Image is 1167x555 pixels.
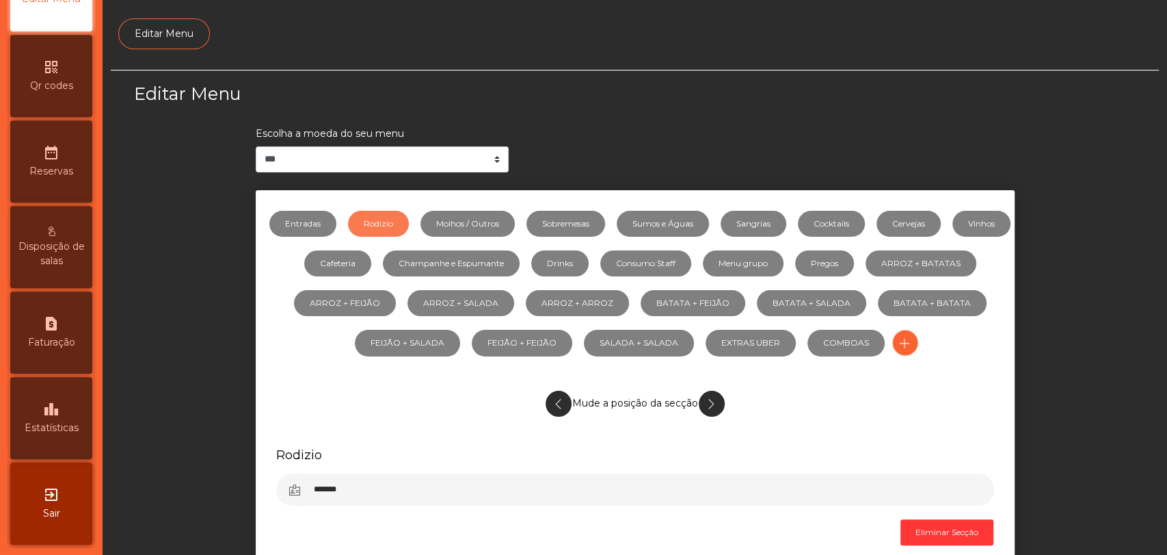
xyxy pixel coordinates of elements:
label: Escolha a moeda do seu menu [256,127,404,141]
span: Faturação [28,335,75,350]
a: Sobremesas [526,211,605,237]
a: Drinks [531,250,589,276]
i: qr_code [43,59,59,75]
a: Menu grupo [703,250,783,276]
button: Eliminar Secção [900,519,993,545]
a: ARROZ + FEIJÃO [294,290,396,316]
a: Cocktails [798,211,865,237]
a: ARROZ + BATATAS [866,250,976,276]
a: Cervejas [876,211,941,237]
div: Mude a posição da secção [276,384,994,424]
span: Estatísticas [25,421,79,435]
i: leaderboard [43,401,59,417]
a: ARROZ + SALADA [407,290,514,316]
a: Entradas [269,211,336,237]
a: Sangrias [721,211,786,237]
a: FEIJÃO + FEIJÃO [472,330,572,356]
a: BATATA + SALADA [757,290,866,316]
a: Champanhe e Espumante [383,250,520,276]
a: Cafeteria [304,250,371,276]
a: BATATA + FEIJÃO [641,290,745,316]
i: date_range [43,144,59,161]
span: Reservas [29,164,73,179]
a: Sumos e Águas [617,211,709,237]
i: exit_to_app [43,487,59,503]
span: Qr codes [30,79,73,93]
a: Pregos [795,250,854,276]
a: COMBOAS [807,330,885,356]
a: BATATA + BATATA [878,290,987,316]
a: EXTRAS UBER [706,330,796,356]
span: Sair [43,506,60,521]
i: request_page [43,315,59,332]
a: FEIJÃO + SALADA [355,330,460,356]
h5: Rodizio [276,446,994,463]
a: Rodizio [348,211,409,237]
a: Vinhos [952,211,1010,237]
a: Consumo Staff [600,250,691,276]
a: SALADA + SALADA [584,330,694,356]
a: Molhos / Outros [420,211,515,237]
a: Editar Menu [118,18,210,49]
span: Disposição de salas [14,240,89,268]
a: ARROZ + ARROZ [526,290,629,316]
h3: Editar Menu [134,81,631,106]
